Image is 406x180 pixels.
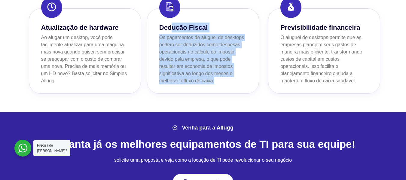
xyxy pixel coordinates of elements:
h3: Atualização de hardware [41,23,129,32]
span: Precisa de [PERSON_NAME]? [37,143,67,153]
span: Venha para a Allugg [180,124,233,132]
p: Ao alugar um desktop, você pode facilmente atualizar para uma máquina mais nova quando quiser, se... [41,34,129,84]
h2: Garanta já os melhores equipamentos de TI para sua equipe! [26,138,380,151]
div: Widget de chat [298,103,406,180]
h3: Previsibilidade financeira [280,23,368,32]
h3: Dedução Fiscal [159,23,247,32]
p: solicite uma proposta e veja como a locação de TI pode revolucionar o seu negócio [26,157,380,164]
p: O aluguel de desktops permite que as empresas planejem seus gastos de maneira mais eficiente, tra... [280,34,368,84]
p: Os pagamentos de aluguel de desktops podem ser deduzidos como despesas operacionais no cálculo do... [159,34,247,84]
iframe: Chat Widget [298,103,406,180]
